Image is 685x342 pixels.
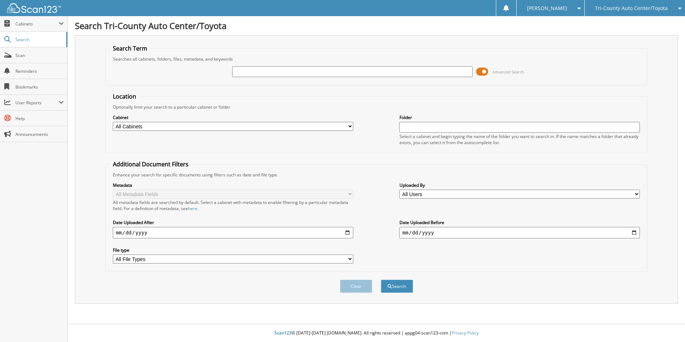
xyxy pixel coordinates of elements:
[399,219,640,225] label: Date Uploaded Before
[399,114,640,120] label: Folder
[274,330,292,336] span: Scan123
[113,219,353,225] label: Date Uploaded After
[109,160,192,168] legend: Additional Document Filters
[452,330,479,336] a: Privacy Policy
[15,68,64,74] span: Reminders
[113,227,353,238] input: start
[109,172,643,178] div: Enhance your search for specific documents using filters such as date and file type.
[75,20,678,32] h1: Search Tri-County Auto Center/Toyota
[109,44,151,52] legend: Search Term
[15,100,59,106] span: User Reports
[68,324,685,342] div: © [DATE]-[DATE] [DOMAIN_NAME]. All rights reserved | appg04-scan123-com |
[340,280,372,293] button: Clear
[15,131,64,137] span: Announcements
[381,280,413,293] button: Search
[399,133,640,146] div: Select a cabinet and begin typing the name of the folder you want to search in. If the name match...
[109,56,643,62] div: Searches all cabinets, folders, files, metadata, and keywords
[15,84,64,90] span: Bookmarks
[109,92,140,100] legend: Location
[15,21,59,27] span: Cabinets
[15,115,64,122] span: Help
[15,37,63,43] span: Search
[113,114,353,120] label: Cabinet
[527,6,567,10] span: [PERSON_NAME]
[15,52,64,58] span: Scan
[399,182,640,188] label: Uploaded By
[188,205,197,212] a: here
[113,199,353,212] div: All metadata fields are searched by default. Select a cabinet with metadata to enable filtering b...
[492,69,524,75] span: Advanced Search
[399,227,640,238] input: end
[109,104,643,110] div: Optionally limit your search to a particular cabinet or folder
[113,247,353,253] label: File type
[595,6,668,10] span: Tri-County Auto Center/Toyota
[7,3,61,13] img: scan123-logo-white.svg
[113,182,353,188] label: Metadata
